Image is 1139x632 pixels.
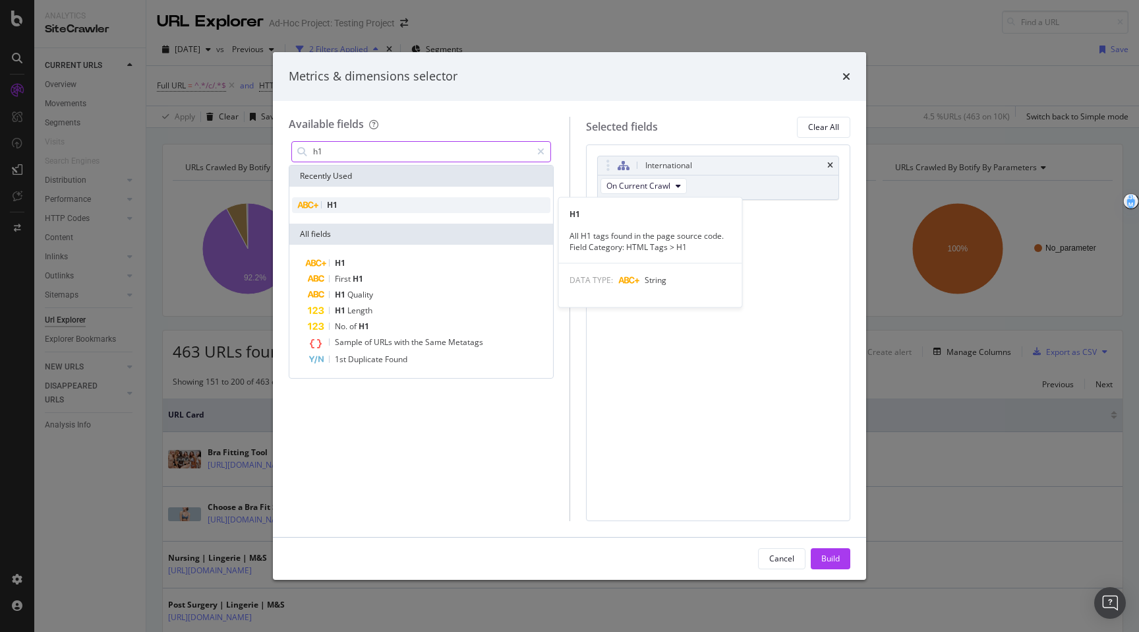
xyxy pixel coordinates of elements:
span: String [645,274,666,286]
span: of [349,321,359,332]
span: Sample [335,336,365,348]
div: Recently Used [289,166,553,187]
div: Clear All [808,121,839,133]
span: Same [425,336,448,348]
div: All H1 tags found in the page source code. Field Category: HTML Tags > H1 [559,230,742,253]
button: Build [811,548,850,569]
div: Build [821,553,840,564]
span: Quality [347,289,373,300]
span: URLs [374,336,394,348]
button: Clear All [797,117,850,138]
div: All fields [289,224,553,245]
div: Selected fields [586,119,658,135]
span: H1 [335,257,345,269]
div: InternationaltimesOn Current Crawl [597,156,840,200]
span: Duplicate [348,354,385,365]
span: Length [347,305,372,316]
span: with [394,336,411,348]
div: modal [273,52,866,580]
div: times [842,68,850,85]
div: times [827,162,833,170]
span: First [335,273,353,284]
span: H1 [359,321,369,332]
button: On Current Crawl [600,178,687,194]
span: Metatags [448,336,483,348]
div: Available fields [289,117,364,131]
span: H1 [335,289,347,300]
span: H1 [353,273,363,284]
span: H1 [327,199,337,210]
button: Cancel [758,548,805,569]
div: Open Intercom Messenger [1094,587,1126,619]
span: DATA TYPE: [569,274,613,286]
span: No. [335,321,349,332]
span: Found [385,354,407,365]
span: 1st [335,354,348,365]
span: of [365,336,374,348]
span: the [411,336,425,348]
span: On Current Crawl [606,180,670,191]
div: H1 [559,208,742,220]
div: Metrics & dimensions selector [289,68,457,85]
div: International [645,159,692,172]
span: H1 [335,305,347,316]
div: Cancel [769,553,794,564]
input: Search by field name [312,142,531,162]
